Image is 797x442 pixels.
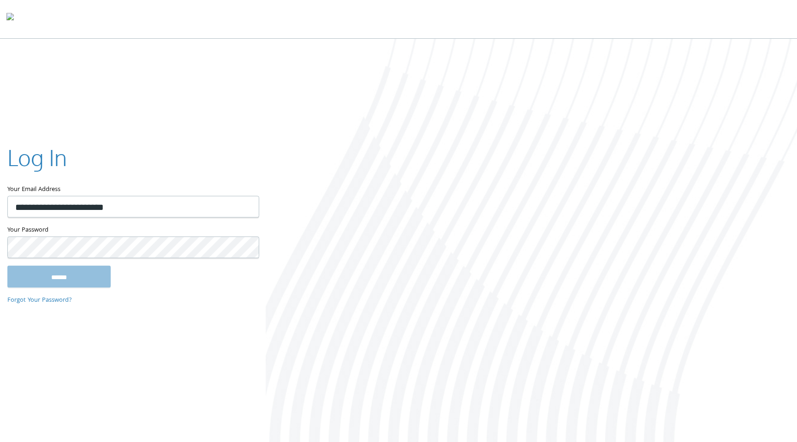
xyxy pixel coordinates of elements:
[7,296,72,306] a: Forgot Your Password?
[241,201,252,212] keeper-lock: Open Keeper Popup
[7,225,258,237] label: Your Password
[241,242,252,253] keeper-lock: Open Keeper Popup
[6,10,14,28] img: todyl-logo-dark.svg
[7,142,67,173] h2: Log In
